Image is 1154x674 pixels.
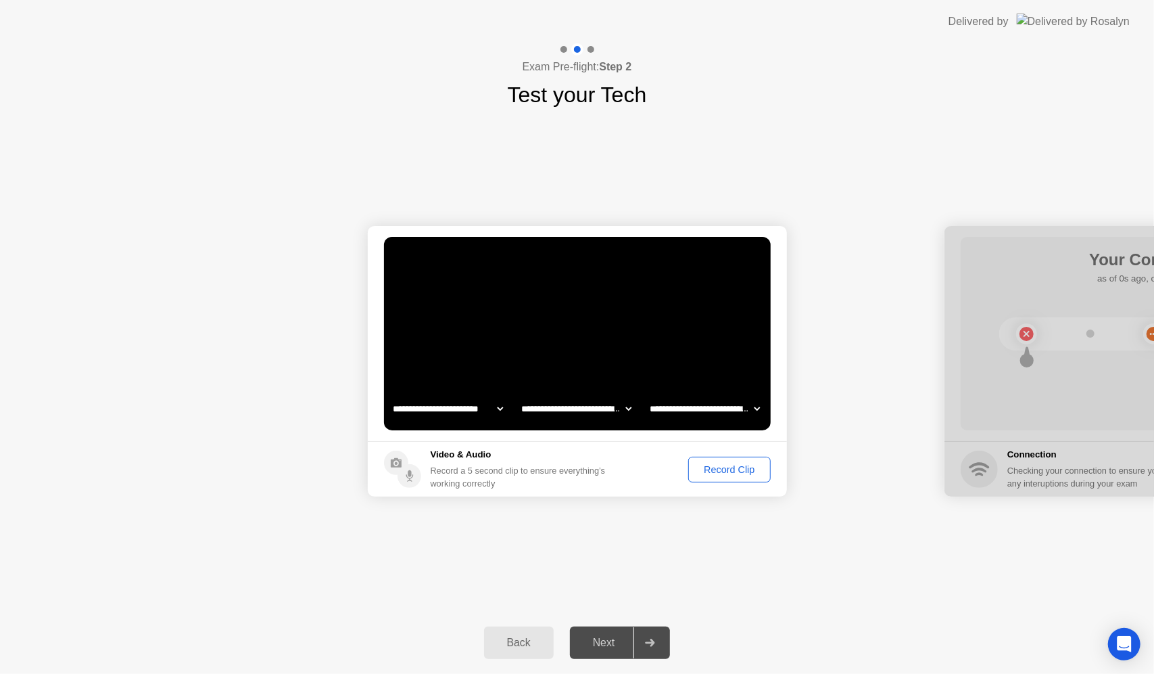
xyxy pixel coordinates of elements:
[508,78,647,111] h1: Test your Tech
[599,61,631,72] b: Step 2
[693,464,765,475] div: Record Clip
[570,627,671,659] button: Next
[431,448,611,462] h5: Video & Audio
[519,395,634,422] select: Available speakers
[1108,628,1140,660] div: Open Intercom Messenger
[488,637,550,649] div: Back
[431,464,611,490] div: Record a 5 second clip to ensure everything’s working correctly
[948,14,1009,30] div: Delivered by
[523,59,632,75] h4: Exam Pre-flight:
[484,627,554,659] button: Back
[647,395,763,422] select: Available microphones
[1017,14,1130,29] img: Delivered by Rosalyn
[574,637,634,649] div: Next
[390,395,506,422] select: Available cameras
[688,457,770,482] button: Record Clip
